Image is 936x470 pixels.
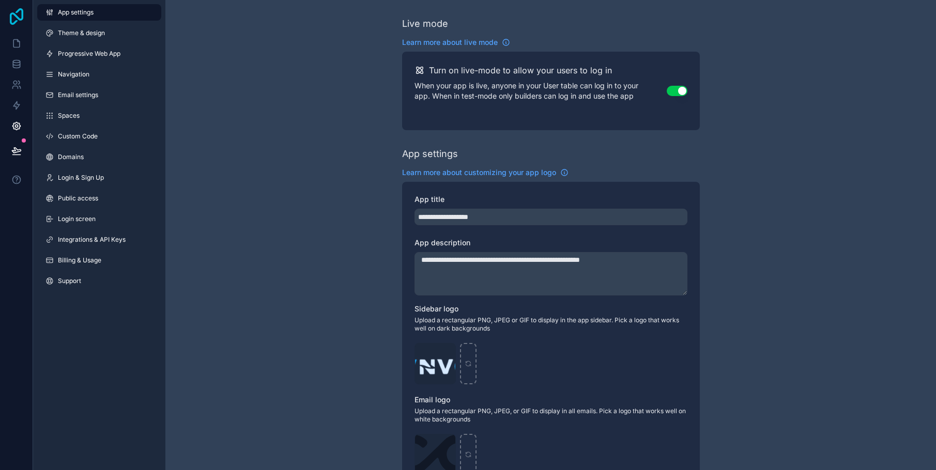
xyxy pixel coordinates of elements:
a: Navigation [37,66,161,83]
a: Theme & design [37,25,161,41]
span: Login & Sign Up [58,174,104,182]
a: Integrations & API Keys [37,231,161,248]
a: Email settings [37,87,161,103]
a: App settings [37,4,161,21]
span: Spaces [58,112,80,120]
span: Domains [58,153,84,161]
div: Live mode [402,17,448,31]
span: Support [58,277,81,285]
a: Learn more about live mode [402,37,510,48]
a: Login screen [37,211,161,227]
span: Learn more about customizing your app logo [402,167,556,178]
span: Custom Code [58,132,98,140]
span: Integrations & API Keys [58,236,126,244]
span: Upload a rectangular PNG, JPEG, or GIF to display in all emails. Pick a logo that works well on w... [415,407,687,424]
a: Custom Code [37,128,161,145]
span: App description [415,238,470,247]
a: Support [37,273,161,289]
span: Progressive Web App [58,50,120,58]
span: Learn more about live mode [402,37,498,48]
a: Spaces [37,107,161,124]
span: Upload a rectangular PNG, JPEG or GIF to display in the app sidebar. Pick a logo that works well ... [415,316,687,333]
a: Login & Sign Up [37,169,161,186]
span: Sidebar logo [415,304,458,313]
span: Public access [58,194,98,202]
a: Learn more about customizing your app logo [402,167,569,178]
span: App title [415,195,444,203]
p: When your app is live, anyone in your User table can log in to your app. When in test-mode only b... [415,81,667,101]
span: Navigation [58,70,89,79]
h2: Turn on live-mode to allow your users to log in [429,64,612,76]
span: Theme & design [58,29,105,37]
span: App settings [58,8,94,17]
a: Billing & Usage [37,252,161,269]
span: Email logo [415,395,450,404]
a: Progressive Web App [37,45,161,62]
a: Public access [37,190,161,207]
span: Email settings [58,91,98,99]
div: App settings [402,147,458,161]
span: Billing & Usage [58,256,101,264]
span: Login screen [58,215,96,223]
a: Domains [37,149,161,165]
